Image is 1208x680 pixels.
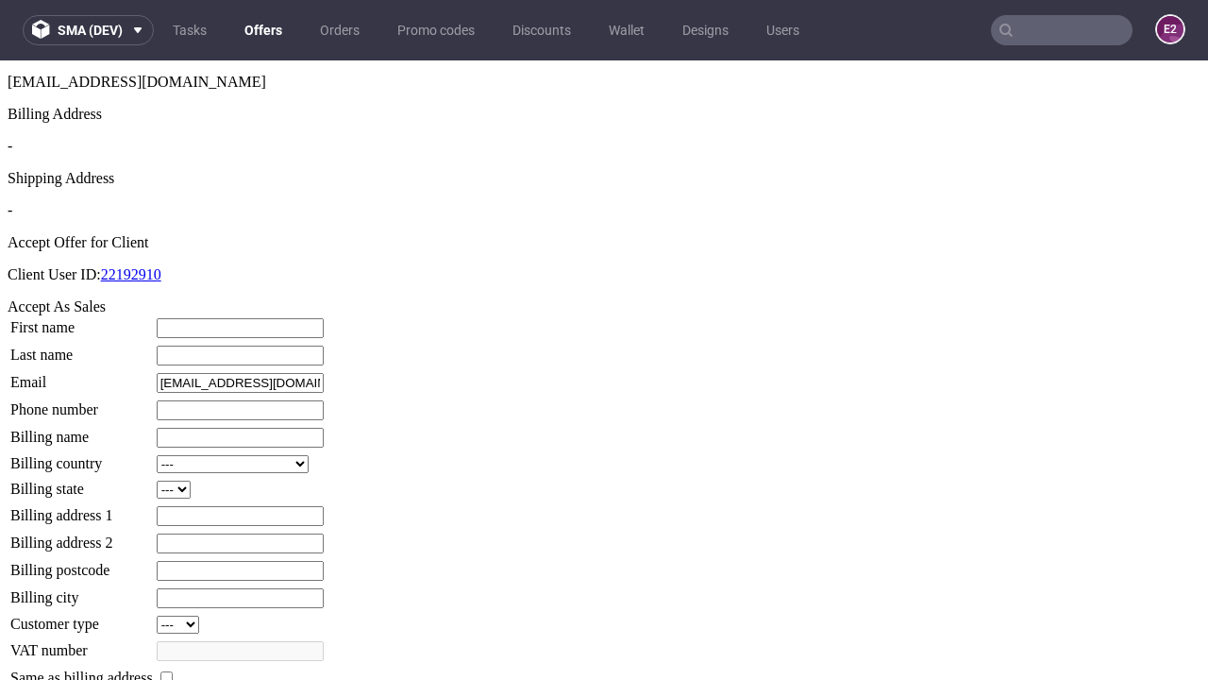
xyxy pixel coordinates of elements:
[8,13,266,29] span: [EMAIL_ADDRESS][DOMAIN_NAME]
[101,206,161,222] a: 22192910
[9,257,154,279] td: First name
[9,554,154,574] td: Customer type
[9,394,154,414] td: Billing country
[9,500,154,521] td: Billing postcode
[9,527,154,549] td: Billing city
[233,15,294,45] a: Offers
[9,580,154,602] td: VAT number
[58,24,123,37] span: sma (dev)
[309,15,371,45] a: Orders
[8,110,1200,127] div: Shipping Address
[9,472,154,494] td: Billing address 2
[755,15,811,45] a: Users
[9,366,154,388] td: Billing name
[161,15,218,45] a: Tasks
[9,445,154,467] td: Billing address 1
[1157,16,1183,42] figcaption: e2
[9,419,154,439] td: Billing state
[8,77,12,93] span: -
[386,15,486,45] a: Promo codes
[8,206,1200,223] p: Client User ID:
[8,174,1200,191] div: Accept Offer for Client
[8,45,1200,62] div: Billing Address
[9,312,154,333] td: Email
[671,15,740,45] a: Designs
[9,339,154,361] td: Phone number
[8,142,12,158] span: -
[23,15,154,45] button: sma (dev)
[9,607,154,628] td: Same as billing address
[501,15,582,45] a: Discounts
[597,15,656,45] a: Wallet
[9,284,154,306] td: Last name
[8,238,1200,255] div: Accept As Sales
